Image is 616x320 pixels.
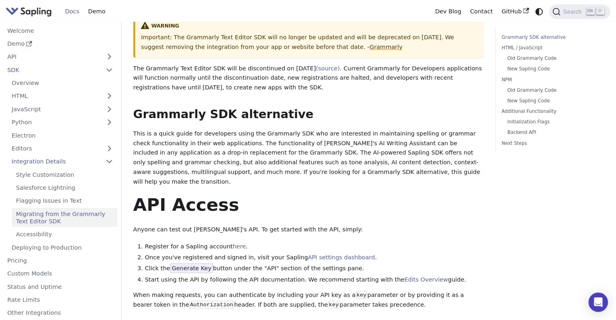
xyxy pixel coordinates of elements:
[145,264,484,273] li: Click the button under the "API" section of the settings pane.
[466,5,497,18] a: Contact
[133,64,484,93] p: The Grammarly Text Editor SDK will be discontinued on [DATE] . Current Grammarly for Developers a...
[145,275,484,285] li: Start using the API by following the API documentation. We recommend starting with the guide.
[404,276,448,283] a: Edits Overview
[501,140,601,147] a: Next Steps
[328,301,339,309] code: key
[84,5,110,18] a: Demo
[7,156,117,167] a: Integration Details
[7,129,117,141] a: Electron
[170,263,213,273] span: Generate Key
[12,229,117,240] a: Accessibility
[7,77,117,89] a: Overview
[501,108,601,115] a: Additional Functionality
[501,76,601,84] a: NPM
[431,5,465,18] a: Dev Blog
[507,97,599,105] a: New Sapling Code
[3,51,101,63] a: API
[133,107,484,122] h2: Grammarly SDK alternative
[141,33,478,52] p: Important: The Grammarly Text Editor SDK will no longer be updated and will be deprecated on [DAT...
[133,225,484,235] p: Anyone can test out [PERSON_NAME]'s API. To get started with the API, simply:
[6,6,55,17] a: Sapling.ai
[316,65,340,72] a: (source)
[507,118,599,126] a: Initialization Flags
[232,243,245,250] a: here
[308,254,375,261] a: API settings dashboard
[549,4,610,19] button: Search (Ctrl+K)
[7,117,117,128] a: Python
[7,143,101,155] a: Editors
[369,44,402,50] a: Grammarly
[596,8,604,15] kbd: K
[501,34,601,41] a: Grammarly SDK alternative
[12,195,117,207] a: Flagging Issues in Text
[101,64,117,76] button: Collapse sidebar category 'SDK'
[6,6,52,17] img: Sapling.ai
[3,25,117,36] a: Welcome
[507,55,599,62] a: Old Grammarly Code
[561,8,586,15] span: Search
[533,6,545,17] button: Switch between dark and light mode (currently system mode)
[61,5,84,18] a: Docs
[145,242,484,252] li: Register for a Sapling account .
[588,292,608,312] div: Open Intercom Messenger
[7,90,117,102] a: HTML
[497,5,533,18] a: GitHub
[133,129,484,187] p: This is a quick guide for developers using the Grammarly SDK who are interested in maintaining sp...
[3,64,101,76] a: SDK
[101,51,117,63] button: Expand sidebar category 'API'
[12,208,117,227] a: Migrating from the Grammarly Text Editor SDK
[7,242,117,253] a: Deploying to Production
[3,38,117,50] a: Demo
[501,44,601,52] a: HTML / JavaScript
[101,143,117,155] button: Expand sidebar category 'Editors'
[3,294,117,306] a: Rate Limits
[189,301,234,309] code: Authorization
[3,268,117,280] a: Custom Models
[7,103,117,115] a: JavaScript
[356,291,367,299] code: key
[507,129,599,136] a: Backend API
[133,290,484,310] p: When making requests, you can authenticate by including your API key as a parameter or by providi...
[12,182,117,194] a: Salesforce Lightning
[145,253,484,263] li: Once you've registered and signed in, visit your Sapling .
[3,307,117,319] a: Other Integrations
[12,169,117,180] a: Style Customization
[133,194,484,216] h1: API Access
[3,281,117,292] a: Status and Uptime
[507,65,599,73] a: New Sapling Code
[507,87,599,94] a: Old Grammarly Code
[3,255,117,267] a: Pricing
[141,21,478,31] div: warning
